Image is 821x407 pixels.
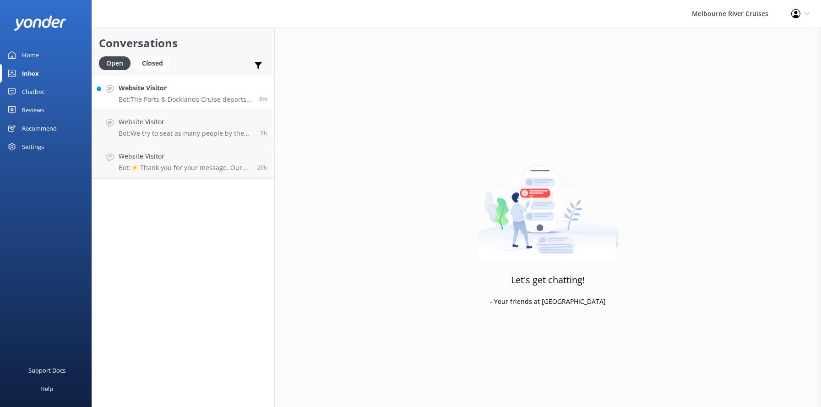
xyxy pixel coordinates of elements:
a: Closed [135,58,174,68]
span: Sep 25 2025 11:00am (UTC +10:00) Australia/Sydney [259,95,267,103]
p: Bot: The Ports & Docklands Cruise departs from Berth 2 at [GEOGRAPHIC_DATA]. Please check in at t... [119,95,252,104]
div: Chatbot [22,82,44,101]
div: Recommend [22,119,57,137]
div: Open [99,56,130,70]
div: Home [22,46,39,64]
div: Closed [135,56,170,70]
div: Inbox [22,64,39,82]
div: Help [40,379,53,398]
a: Website VisitorBot:We try to seat as many people by the windows as possible, but not everyone is ... [92,110,274,144]
a: Website VisitorBot:The Ports & Docklands Cruise departs from Berth 2 at [GEOGRAPHIC_DATA]. Please... [92,76,274,110]
a: Open [99,58,135,68]
div: Support Docs [28,361,65,379]
h4: Website Visitor [119,83,252,93]
span: Sep 24 2025 02:58pm (UTC +10:00) Australia/Sydney [257,164,267,171]
span: Sep 25 2025 05:36am (UTC +10:00) Australia/Sydney [261,129,267,137]
h3: Let's get chatting! [511,273,585,287]
p: - Your friends at [GEOGRAPHIC_DATA] [490,297,606,307]
img: artwork of a man stealing a conversation from at giant smartphone [477,146,619,261]
img: yonder-white-logo.png [14,16,66,31]
p: Bot: ⚡ Thank you for your message. Our office hours are Mon - Fri 9.30am - 5pm. We'll get back to... [119,164,250,172]
div: Settings [22,137,44,156]
p: Bot: We try to seat as many people by the windows as possible, but not everyone is able to sit th... [119,129,254,137]
div: Reviews [22,101,44,119]
h4: Website Visitor [119,151,250,161]
h2: Conversations [99,34,267,52]
h4: Website Visitor [119,117,254,127]
a: Website VisitorBot:⚡ Thank you for your message. Our office hours are Mon - Fri 9.30am - 5pm. We'... [92,144,274,179]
